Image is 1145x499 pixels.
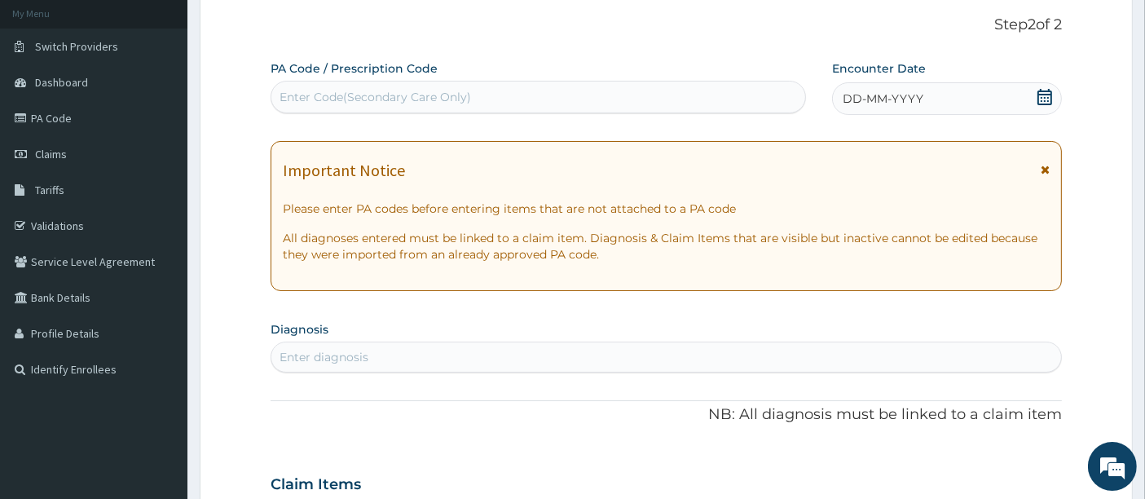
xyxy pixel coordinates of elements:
span: Dashboard [35,75,88,90]
p: All diagnoses entered must be linked to a claim item. Diagnosis & Claim Items that are visible bu... [283,230,1050,263]
div: Chat with us now [85,91,274,113]
span: We're online! [95,147,225,311]
div: Enter diagnosis [280,349,368,365]
label: Encounter Date [832,60,926,77]
span: Tariffs [35,183,64,197]
p: NB: All diagnosis must be linked to a claim item [271,404,1063,426]
p: Please enter PA codes before entering items that are not attached to a PA code [283,201,1050,217]
span: Claims [35,147,67,161]
span: Switch Providers [35,39,118,54]
textarea: Type your message and hit 'Enter' [8,329,310,386]
p: Step 2 of 2 [271,16,1063,34]
div: Enter Code(Secondary Care Only) [280,89,471,105]
div: Minimize live chat window [267,8,306,47]
h3: Claim Items [271,476,361,494]
label: PA Code / Prescription Code [271,60,438,77]
h1: Important Notice [283,161,405,179]
span: DD-MM-YYYY [843,91,923,107]
img: d_794563401_company_1708531726252_794563401 [30,82,66,122]
label: Diagnosis [271,321,328,338]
